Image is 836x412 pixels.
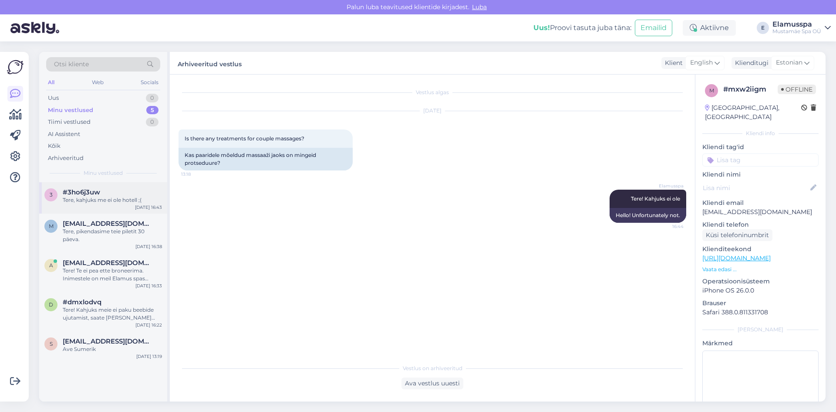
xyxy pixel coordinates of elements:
[469,3,489,11] span: Luba
[63,298,101,306] span: #dmxlodvq
[146,118,158,126] div: 0
[63,337,153,345] span: sumerikave@gmail.com
[135,322,162,328] div: [DATE] 16:22
[63,306,162,322] div: Tere! Kahjuks meie ei paku beebide ujutamist, saate [PERSON_NAME] ühendust Garant või Ujume koos ...
[776,58,802,68] span: Estonian
[702,326,819,334] div: [PERSON_NAME]
[46,77,56,88] div: All
[702,254,771,262] a: [URL][DOMAIN_NAME]
[690,58,713,68] span: English
[702,170,819,179] p: Kliendi nimi
[49,301,53,308] span: d
[723,84,778,95] div: # mxw2iigm
[731,58,769,68] div: Klienditugi
[778,85,816,94] span: Offline
[63,188,100,196] span: #3ho6j3uw
[48,118,91,126] div: Tiimi vestlused
[703,183,809,193] input: Lisa nimi
[48,130,80,139] div: AI Assistent
[401,378,463,389] div: Ava vestlus uuesti
[533,23,631,33] div: Proovi tasuta juba täna:
[651,183,684,189] span: Elamusspa
[683,20,736,36] div: Aktiivne
[146,94,158,102] div: 0
[49,262,53,269] span: a
[7,59,24,75] img: Askly Logo
[702,220,819,229] p: Kliendi telefon
[702,143,819,152] p: Kliendi tag'id
[185,135,304,142] span: Is there any treatments for couple massages?
[135,204,162,211] div: [DATE] 16:43
[702,129,819,137] div: Kliendi info
[702,339,819,348] p: Märkmed
[635,20,672,36] button: Emailid
[661,58,683,68] div: Klient
[139,77,160,88] div: Socials
[702,198,819,208] p: Kliendi email
[631,195,680,202] span: Tere! Kahjuks ei ole
[702,277,819,286] p: Operatsioonisüsteem
[403,364,462,372] span: Vestlus on arhiveeritud
[63,228,162,243] div: Tere, pikendasime teie piletit 30 päeva.
[772,21,821,28] div: Elamusspa
[651,223,684,230] span: 16:44
[63,259,153,267] span: annukka.pitkaniemi@gmail.com
[136,353,162,360] div: [DATE] 13:19
[772,28,821,35] div: Mustamäe Spa OÜ
[63,220,153,228] span: mr.frolox@gmail.com
[48,106,93,115] div: Minu vestlused
[772,21,831,35] a: ElamusspaMustamäe Spa OÜ
[50,340,53,347] span: s
[709,87,714,94] span: m
[135,243,162,250] div: [DATE] 16:38
[702,299,819,308] p: Brauser
[63,196,162,204] div: Tere, kahjuks me ei ole hotell ;(
[48,94,59,102] div: Uus
[50,191,53,198] span: 3
[146,106,158,115] div: 5
[179,89,686,96] div: Vestlus algas
[135,283,162,289] div: [DATE] 16:33
[179,107,686,115] div: [DATE]
[49,223,54,229] span: m
[702,308,819,317] p: Safari 388.0.811331708
[90,77,105,88] div: Web
[84,169,123,177] span: Minu vestlused
[48,142,61,150] div: Kõik
[702,266,819,273] p: Vaata edasi ...
[179,148,353,170] div: Kas paaridele mõeldud massaaži jaoks on mingeid protseduure?
[702,153,819,167] input: Lisa tag
[702,286,819,295] p: iPhone OS 26.0.0
[181,171,214,177] span: 13:18
[178,57,242,69] label: Arhiveeritud vestlus
[610,208,686,223] div: Hello! Unfortunately not.
[54,60,89,69] span: Otsi kliente
[702,245,819,254] p: Klienditeekond
[63,267,162,283] div: Tere! Te ei pea ette broneerima. Inimestele on meil Elamus spas piirang, et maksimaalselt saab ol...
[757,22,769,34] div: E
[48,154,84,163] div: Arhiveeritud
[702,208,819,217] p: [EMAIL_ADDRESS][DOMAIN_NAME]
[63,345,162,353] div: Ave Sumerik
[702,229,772,241] div: Küsi telefoninumbrit
[705,103,801,122] div: [GEOGRAPHIC_DATA], [GEOGRAPHIC_DATA]
[533,24,550,32] b: Uus!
